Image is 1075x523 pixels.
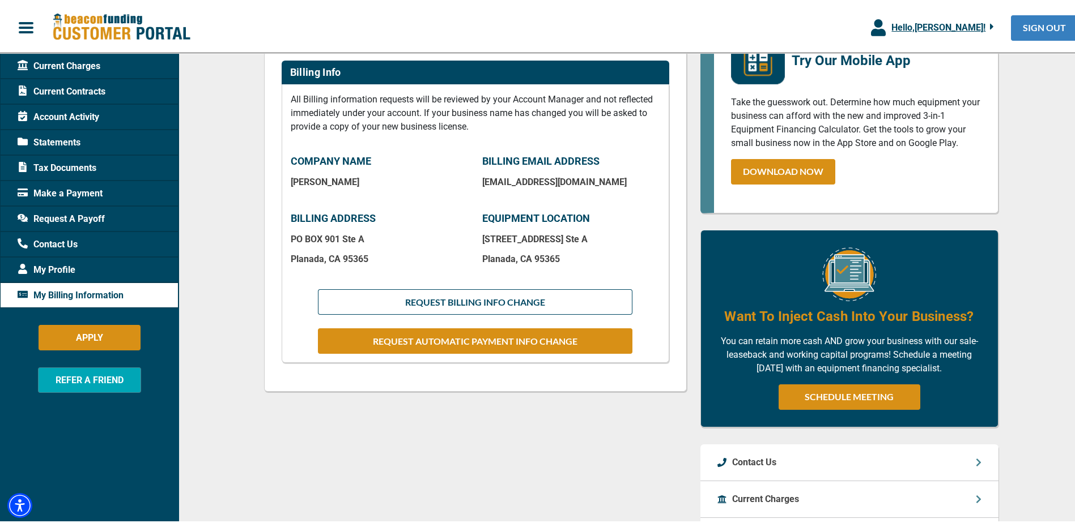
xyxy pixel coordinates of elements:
[18,286,124,300] span: My Billing Information
[18,235,78,249] span: Contact Us
[291,210,469,222] p: BILLING ADDRESS
[779,382,920,408] a: SCHEDULE MEETING
[318,287,632,312] button: REQUEST BILLING INFO CHANGE
[290,64,341,76] h2: Billing Info
[18,83,105,96] span: Current Contracts
[18,159,96,173] span: Tax Documents
[18,185,103,198] span: Make a Payment
[731,157,835,182] a: DOWNLOAD NOW
[38,365,141,391] button: REFER A FRIEND
[731,28,785,82] img: mobile-app-logo.png
[482,210,660,222] p: EQUIPMENT LOCATION
[18,108,99,122] span: Account Activity
[724,305,974,324] h4: Want To Inject Cash Into Your Business?
[7,491,32,516] div: Accessibility Menu
[482,232,660,242] p: [STREET_ADDRESS] Ste A
[718,332,981,373] p: You can retain more cash AND grow your business with our sale-leaseback and working capital progr...
[822,245,876,299] img: Equipment Financing Online Image
[291,232,469,242] p: PO BOX 901 Ste A
[318,326,632,351] button: REQUEST AUTOMATIC PAYMENT INFO CHANGE
[291,91,660,131] p: All Billing information requests will be reviewed by your Account Manager and not reflected immed...
[291,174,469,185] p: [PERSON_NAME]
[732,490,799,504] p: Current Charges
[39,323,141,348] button: APPLY
[18,57,100,71] span: Current Charges
[18,134,80,147] span: Statements
[731,93,981,148] p: Take the guesswork out. Determine how much equipment your business can afford with the new and im...
[18,261,75,275] span: My Profile
[732,453,776,467] p: Contact Us
[52,11,190,40] img: Beacon Funding Customer Portal Logo
[482,174,660,185] p: [EMAIL_ADDRESS][DOMAIN_NAME]
[18,210,105,224] span: Request A Payoff
[482,251,660,262] p: Planada , CA 95365
[891,20,985,31] span: Hello, [PERSON_NAME] !
[792,48,955,68] p: Try Our Mobile App
[482,153,660,165] p: BILLING EMAIL ADDRESS
[291,251,469,262] p: Planada , CA 95365
[291,153,469,165] p: COMPANY NAME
